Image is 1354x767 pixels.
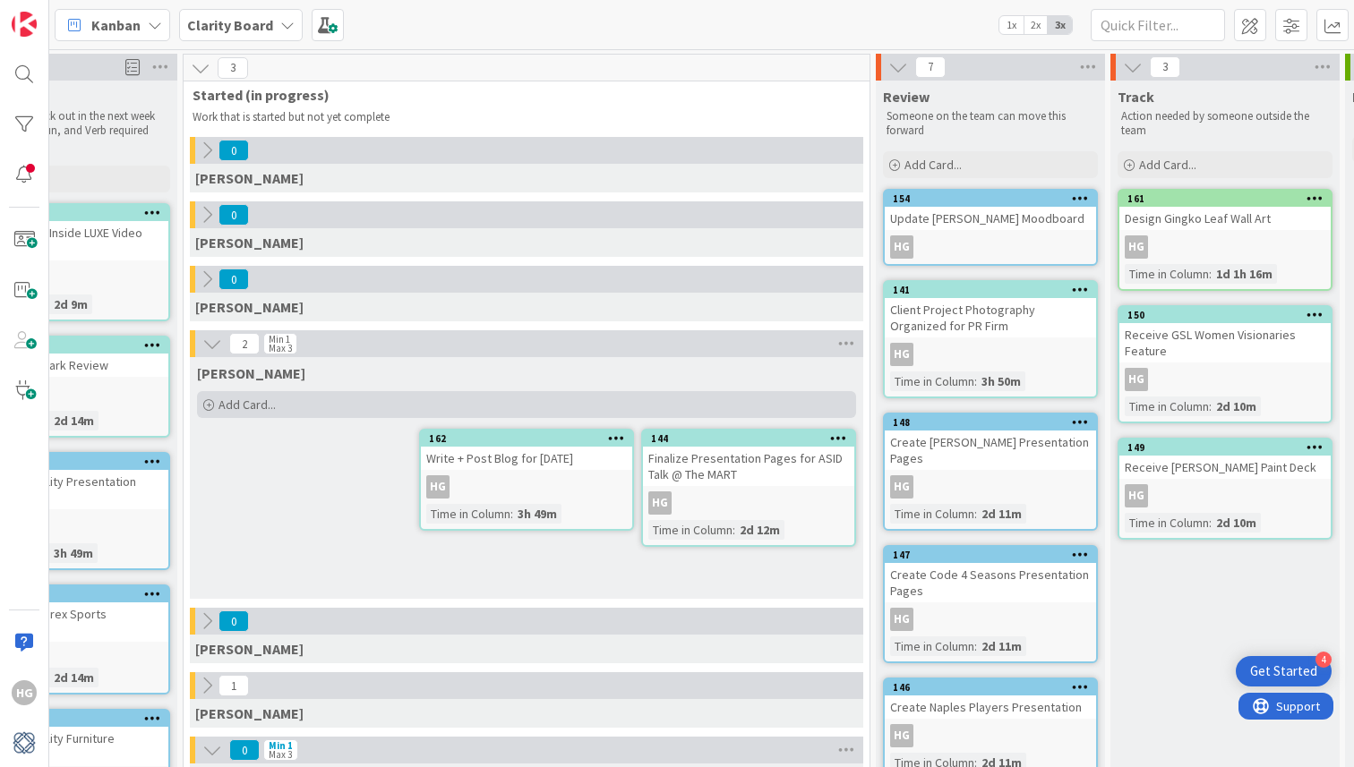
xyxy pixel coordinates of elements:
[643,447,854,486] div: Finalize Presentation Pages for ASID Talk @ The MART
[643,491,854,515] div: HG
[883,413,1098,531] a: 148Create [PERSON_NAME] Presentation PagesHGTime in Column:2d 11m
[421,430,632,470] div: 162Write + Post Blog for [DATE]
[269,750,292,759] div: Max 3
[1125,396,1209,416] div: Time in Column
[1048,16,1072,34] span: 3x
[219,140,249,161] span: 0
[643,430,854,486] div: 144Finalize Presentation Pages for ASID Talk @ The MART
[1119,307,1331,323] div: 150
[883,545,1098,663] a: 147Create Code 4 Seasons Presentation PagesHGTime in Column:2d 11m
[885,282,1096,337] div: 141Client Project Photography Organized for PR Firm
[426,475,450,499] div: HG
[1118,438,1333,540] a: 149Receive [PERSON_NAME] Paint DeckHGTime in Column:2d 10m
[885,191,1096,230] div: 154Update [PERSON_NAME] Moodboard
[1119,207,1331,230] div: Design Gingko Leaf Wall Art
[1125,484,1148,507] div: HG
[651,432,854,445] div: 144
[1139,157,1196,173] span: Add Card...
[1125,513,1209,533] div: Time in Column
[890,475,913,499] div: HG
[1125,368,1148,391] div: HG
[426,504,510,524] div: Time in Column
[1091,9,1225,41] input: Quick Filter...
[1118,305,1333,423] a: 150Receive GSL Women Visionaries FeatureHGTime in Column:2d 10m
[1250,662,1317,680] div: Get Started
[890,504,974,524] div: Time in Column
[1150,56,1180,78] span: 3
[12,12,37,37] img: Visit kanbanzone.com
[883,88,930,106] span: Review
[885,207,1096,230] div: Update [PERSON_NAME] Moodboard
[885,563,1096,602] div: Create Code 4 Seasons Presentation Pages
[1119,235,1331,259] div: HG
[195,169,304,187] span: Gina
[890,636,974,656] div: Time in Column
[1125,264,1209,284] div: Time in Column
[643,430,854,447] div: 144
[1127,441,1331,454] div: 149
[219,396,276,413] span: Add Card...
[887,109,1094,139] p: Someone on the team can move this forward
[1121,109,1329,139] p: Action needed by someone outside the team
[49,411,99,430] div: 2d 14m
[893,549,1096,561] div: 147
[733,520,735,540] span: :
[229,333,260,354] span: 2
[218,57,248,79] span: 3
[1119,191,1331,207] div: 161
[893,192,1096,205] div: 154
[1118,88,1154,106] span: Track
[904,157,962,173] span: Add Card...
[648,520,733,540] div: Time in Column
[648,491,672,515] div: HG
[1236,656,1332,686] div: Open Get Started checklist, remaining modules: 4
[1119,368,1331,391] div: HG
[1209,513,1212,533] span: :
[890,235,913,259] div: HG
[1125,235,1148,259] div: HG
[890,724,913,747] div: HG
[893,284,1096,296] div: 141
[269,335,290,344] div: Min 1
[91,14,141,36] span: Kanban
[885,695,1096,719] div: Create Naples Players Presentation
[885,430,1096,470] div: Create [PERSON_NAME] Presentation Pages
[12,730,37,755] img: avatar
[195,298,304,316] span: Lisa K.
[219,204,249,226] span: 0
[885,679,1096,719] div: 146Create Naples Players Presentation
[49,294,92,314] div: 2d 9m
[883,189,1098,266] a: 154Update [PERSON_NAME] MoodboardHG
[195,640,304,658] span: Walter
[193,86,847,104] span: Started (in progress)
[974,504,977,524] span: :
[187,16,273,34] b: Clarity Board
[419,429,634,531] a: 162Write + Post Blog for [DATE]HGTime in Column:3h 49m
[885,282,1096,298] div: 141
[195,704,304,722] span: Philip
[197,364,305,382] span: Hannah
[885,235,1096,259] div: HG
[421,447,632,470] div: Write + Post Blog for [DATE]
[974,371,977,391] span: :
[885,547,1096,602] div: 147Create Code 4 Seasons Presentation Pages
[1212,396,1261,416] div: 2d 10m
[977,371,1025,391] div: 3h 50m
[885,191,1096,207] div: 154
[269,741,293,750] div: Min 1
[885,608,1096,631] div: HG
[885,414,1096,430] div: 148
[885,547,1096,563] div: 147
[977,504,1026,524] div: 2d 11m
[890,608,913,631] div: HG
[885,343,1096,366] div: HG
[269,344,292,353] div: Max 3
[1127,309,1331,321] div: 150
[1119,484,1331,507] div: HG
[49,668,99,687] div: 2d 14m
[735,520,784,540] div: 2d 12m
[229,739,260,761] span: 0
[885,679,1096,695] div: 146
[12,680,37,705] div: HG
[421,430,632,447] div: 162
